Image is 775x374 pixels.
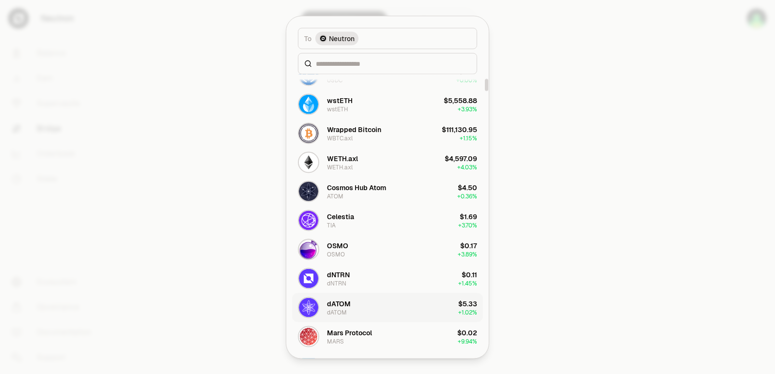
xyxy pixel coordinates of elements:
[327,76,342,84] div: USDC
[457,192,477,200] span: + 0.36%
[299,94,318,114] img: wstETH Logo
[458,250,477,258] span: + 3.89%
[327,124,381,134] div: Wrapped Bitcoin
[327,279,346,287] div: dNTRN
[327,192,343,200] div: ATOM
[458,299,477,308] div: $5.33
[327,105,348,113] div: wstETH
[327,221,336,229] div: TIA
[458,221,477,229] span: + 3.70%
[327,211,354,221] div: Celestia
[292,60,483,90] button: USDC LogoUSDCUSDC$1.00+0.00%
[444,95,477,105] div: $5,558.88
[299,152,318,172] img: WETH.axl Logo
[292,264,483,293] button: dNTRN LogodNTRNdNTRN$0.11+1.45%
[327,357,378,366] div: Astroport token
[299,298,318,317] img: dATOM Logo
[299,210,318,230] img: TIA Logo
[327,240,348,250] div: OSMO
[329,33,355,43] span: Neutron
[292,322,483,351] button: MARS LogoMars ProtocolMARS$0.02+9.94%
[299,65,318,85] img: USDC Logo
[292,119,483,148] button: WBTC.axl LogoWrapped BitcoinWBTC.axl$111,130.95+1.15%
[462,269,477,279] div: $0.11
[299,239,318,259] img: OSMO Logo
[299,327,318,346] img: MARS Logo
[298,28,477,49] button: ToNeutron LogoNeutron
[327,337,344,345] div: MARS
[327,308,347,316] div: dATOM
[292,293,483,322] button: dATOM LogodATOMdATOM$5.33+1.02%
[292,235,483,264] button: OSMO LogoOSMOOSMO$0.17+3.89%
[299,269,318,288] img: dNTRN Logo
[292,148,483,177] button: WETH.axl LogoWETH.axlWETH.axl$4,597.09+4.03%
[445,153,477,163] div: $4,597.09
[304,33,311,43] span: To
[327,153,358,163] div: WETH.axl
[327,328,372,337] div: Mars Protocol
[327,269,350,279] div: dNTRN
[327,299,351,308] div: dATOM
[292,206,483,235] button: TIA LogoCelestiaTIA$1.69+3.70%
[457,163,477,171] span: + 4.03%
[319,34,327,42] img: Neutron Logo
[327,250,345,258] div: OSMO
[458,337,477,345] span: + 9.94%
[460,134,477,142] span: + 1.15%
[292,177,483,206] button: ATOM LogoCosmos Hub AtomATOM$4.50+0.36%
[458,182,477,192] div: $4.50
[460,240,477,250] div: $0.17
[299,123,318,143] img: WBTC.axl Logo
[327,95,353,105] div: wstETH
[327,163,353,171] div: WETH.axl
[458,279,477,287] span: + 1.45%
[459,357,477,366] div: $0.01
[292,90,483,119] button: wstETH LogowstETHwstETH$5,558.88+3.93%
[442,124,477,134] div: $111,130.95
[458,308,477,316] span: + 1.02%
[327,134,353,142] div: WBTC.axl
[457,328,477,337] div: $0.02
[456,76,477,84] span: + 0.00%
[458,105,477,113] span: + 3.93%
[327,182,386,192] div: Cosmos Hub Atom
[299,181,318,201] img: ATOM Logo
[460,211,477,221] div: $1.69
